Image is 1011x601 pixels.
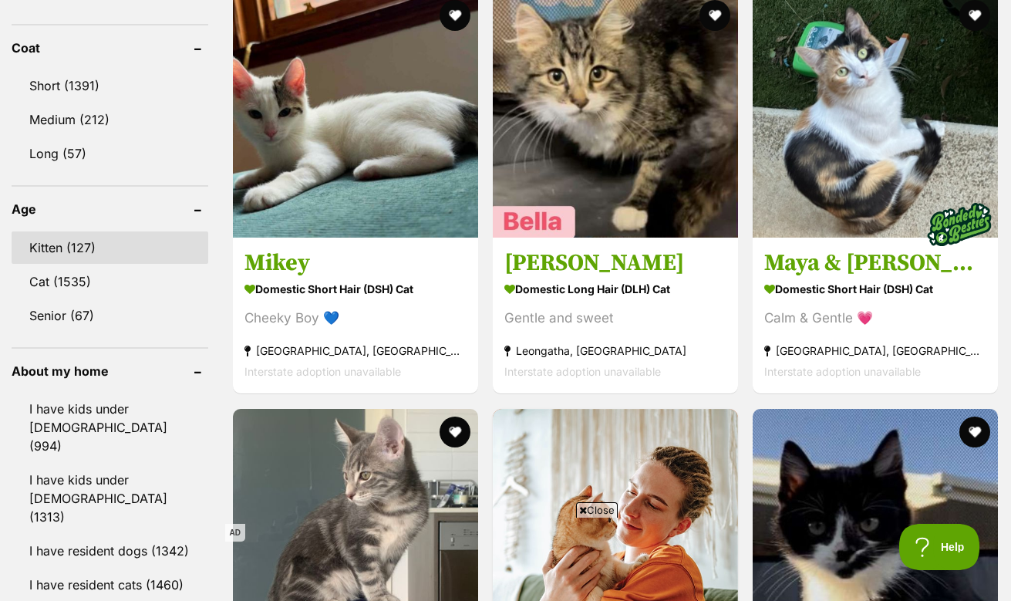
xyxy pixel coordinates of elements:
[244,279,467,301] strong: Domestic Short Hair (DSH) Cat
[12,265,208,298] a: Cat (1535)
[504,249,726,279] h3: [PERSON_NAME]
[244,341,467,362] strong: [GEOGRAPHIC_DATA], [GEOGRAPHIC_DATA]
[753,238,998,394] a: Maya & [PERSON_NAME]🌻🌼 Domestic Short Hair (DSH) Cat Calm & Gentle 💗 [GEOGRAPHIC_DATA], [GEOGRAPH...
[764,341,986,362] strong: [GEOGRAPHIC_DATA], [GEOGRAPHIC_DATA]
[244,309,467,329] div: Cheeky Boy 💙
[12,393,208,462] a: I have kids under [DEMOGRAPHIC_DATA] (994)
[12,137,208,170] a: Long (57)
[12,202,208,216] header: Age
[12,41,208,55] header: Coat
[576,502,618,518] span: Close
[959,417,990,447] button: favourite
[504,279,726,301] strong: Domestic Long Hair (DLH) Cat
[504,366,661,379] span: Interstate adoption unavailable
[764,309,986,329] div: Calm & Gentle 💗
[225,524,787,593] iframe: Advertisement
[244,249,467,279] h3: Mikey
[12,364,208,378] header: About my home
[921,187,998,264] img: bonded besties
[504,341,726,362] strong: Leongatha, [GEOGRAPHIC_DATA]
[12,299,208,332] a: Senior (67)
[12,569,208,601] a: I have resident cats (1460)
[12,231,208,264] a: Kitten (127)
[244,366,401,379] span: Interstate adoption unavailable
[225,524,245,542] span: AD
[440,417,470,447] button: favourite
[12,464,208,533] a: I have kids under [DEMOGRAPHIC_DATA] (1313)
[12,69,208,102] a: Short (1391)
[12,535,208,567] a: I have resident dogs (1342)
[504,309,726,329] div: Gentle and sweet
[12,103,208,136] a: Medium (212)
[899,524,980,570] iframe: Help Scout Beacon - Open
[764,366,921,379] span: Interstate adoption unavailable
[764,279,986,301] strong: Domestic Short Hair (DSH) Cat
[764,249,986,279] h3: Maya & [PERSON_NAME]🌻🌼
[493,238,738,394] a: [PERSON_NAME] Domestic Long Hair (DLH) Cat Gentle and sweet Leongatha, [GEOGRAPHIC_DATA] Intersta...
[233,238,478,394] a: Mikey Domestic Short Hair (DSH) Cat Cheeky Boy 💙 [GEOGRAPHIC_DATA], [GEOGRAPHIC_DATA] Interstate ...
